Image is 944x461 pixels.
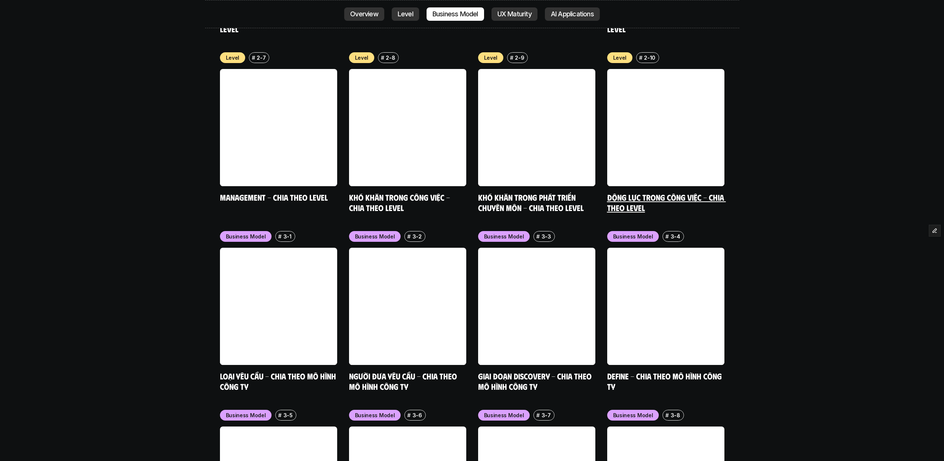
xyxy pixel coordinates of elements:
[545,7,600,21] a: AI Applications
[536,412,540,418] h6: #
[350,10,378,18] p: Overview
[639,55,642,60] h6: #
[613,411,653,419] p: Business Model
[929,225,940,236] button: Edit Framer Content
[551,10,594,18] p: AI Applications
[412,233,422,240] p: 3-2
[344,7,384,21] a: Overview
[497,10,532,18] p: UX Maturity
[386,54,395,62] p: 2-8
[484,54,498,62] p: Level
[644,54,655,62] p: 2-10
[613,233,653,240] p: Business Model
[607,371,724,391] a: Define - Chia theo mô hình công ty
[407,234,411,239] h6: #
[278,412,282,418] h6: #
[432,10,478,18] p: Business Model
[398,10,413,18] p: Level
[283,411,293,419] p: 3-5
[355,54,369,62] p: Level
[510,55,513,60] h6: #
[542,411,551,419] p: 3-7
[671,411,680,419] p: 3-8
[220,192,328,202] a: Management - Chia theo level
[607,13,722,34] a: Testing & Implement - Chia theo Level
[665,412,669,418] h6: #
[278,234,282,239] h6: #
[226,233,266,240] p: Business Model
[220,13,335,34] a: Giai đoạn Discovery - Chia theo Level
[515,54,524,62] p: 2-9
[349,192,452,213] a: Khó khăn trong công việc - Chia theo Level
[491,7,537,21] a: UX Maturity
[226,411,266,419] p: Business Model
[671,233,680,240] p: 3-4
[665,234,669,239] h6: #
[283,233,292,240] p: 3-1
[613,54,627,62] p: Level
[427,7,484,21] a: Business Model
[478,192,584,213] a: Khó khăn trong phát triển chuyên môn - Chia theo level
[252,55,255,60] h6: #
[412,411,422,419] p: 3-6
[220,371,338,391] a: Loại yêu cầu - Chia theo mô hình công ty
[226,54,240,62] p: Level
[478,371,593,391] a: Giai đoạn Discovery - Chia theo mô hình công ty
[607,192,726,213] a: Động lực trong công việc - Chia theo Level
[484,233,524,240] p: Business Model
[536,234,540,239] h6: #
[484,411,524,419] p: Business Model
[542,233,551,240] p: 3-3
[392,7,419,21] a: Level
[355,233,395,240] p: Business Model
[257,54,266,62] p: 2-7
[381,55,384,60] h6: #
[355,411,395,419] p: Business Model
[349,371,459,391] a: Người đưa yêu cầu - Chia theo mô hình công ty
[407,412,411,418] h6: #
